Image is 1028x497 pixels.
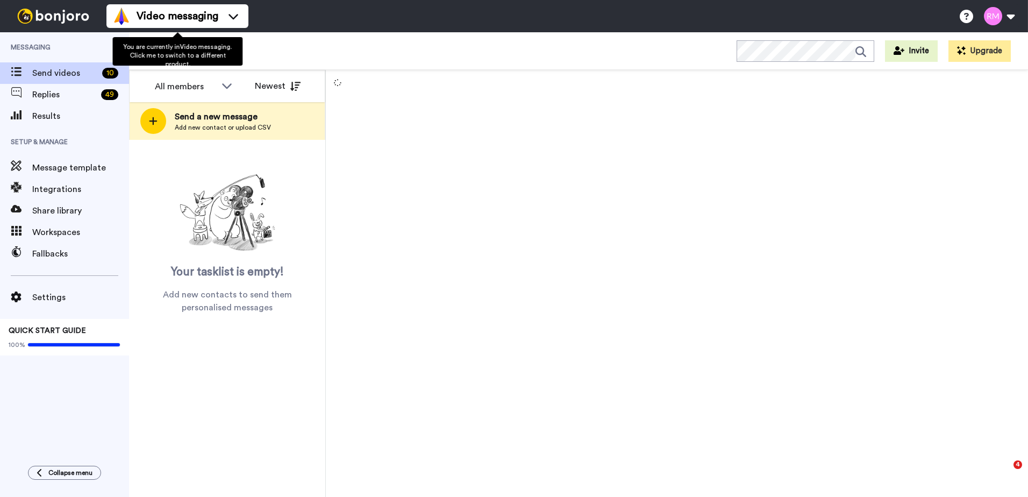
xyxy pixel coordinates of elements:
span: You are currently in Video messaging . Click me to switch to a different product. [123,44,232,67]
iframe: Intercom live chat [991,460,1017,486]
span: Send a new message [175,110,271,123]
span: Fallbacks [32,247,129,260]
button: Upgrade [948,40,1011,62]
div: 49 [101,89,118,100]
img: bj-logo-header-white.svg [13,9,94,24]
div: All members [155,80,216,93]
span: Add new contacts to send them personalised messages [145,288,309,314]
span: Workspaces [32,226,129,239]
span: Replies [32,88,97,101]
img: ready-set-action.png [174,170,281,256]
span: 100% [9,340,25,349]
span: Add new contact or upload CSV [175,123,271,132]
span: Collapse menu [48,468,92,477]
img: vm-color.svg [113,8,130,25]
span: Settings [32,291,129,304]
span: 4 [1013,460,1022,469]
span: Integrations [32,183,129,196]
span: QUICK START GUIDE [9,327,86,335]
span: Message template [32,161,129,174]
span: Send videos [32,67,98,80]
span: Results [32,110,129,123]
button: Newest [247,75,309,97]
span: Video messaging [137,9,218,24]
button: Invite [885,40,938,62]
span: Share library [32,204,129,217]
button: Collapse menu [28,466,101,480]
span: Your tasklist is empty! [171,264,284,280]
div: 10 [102,68,118,79]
